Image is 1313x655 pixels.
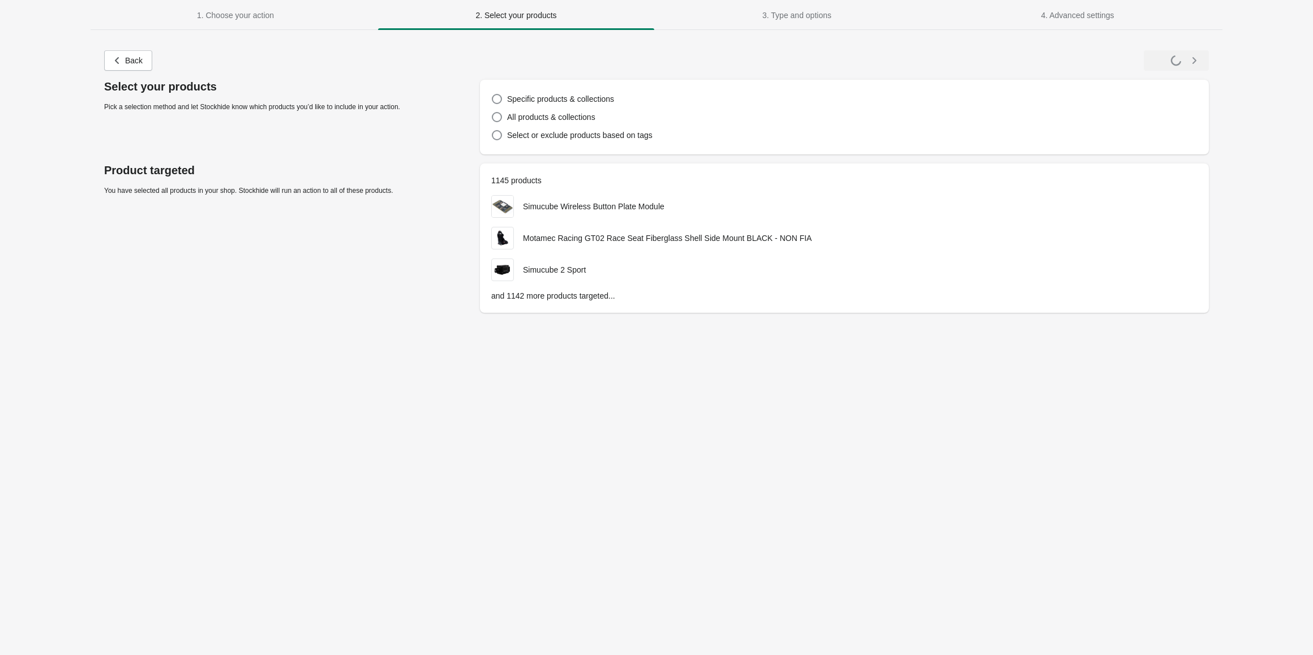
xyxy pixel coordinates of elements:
span: Simucube 2 Sport [523,265,586,274]
img: Simucube 2 Sport [492,259,513,281]
span: All products & collections [507,113,595,122]
span: 1. Choose your action [197,11,274,20]
button: Back [104,50,152,71]
span: 3. Type and options [762,11,831,20]
p: You have selected all products in your shop. Stockhide will run an action to all of these products. [104,186,469,195]
p: Select your products [104,80,469,93]
img: Motamec Racing GT02 Race Seat Fiberglass Shell Side Mount BLACK - NON FIA [492,230,513,247]
span: Simucube Wireless Button Plate Module [523,202,664,211]
p: Product targeted [104,163,469,177]
p: Pick a selection method and let Stockhide know which products you’d like to include in your action. [104,102,469,111]
span: Back [125,56,143,65]
p: and 1142 more products targeted... [491,290,1198,301]
p: 1145 products [491,175,1198,186]
span: 4. Advanced settings [1041,11,1114,20]
span: Motamec Racing GT02 Race Seat Fiberglass Shell Side Mount BLACK - NON FIA [523,234,812,243]
span: Specific products & collections [507,94,614,104]
span: Select or exclude products based on tags [507,131,653,140]
span: 2. Select your products [475,11,556,20]
img: Simucube Wireless Button Plate Module [492,196,513,217]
